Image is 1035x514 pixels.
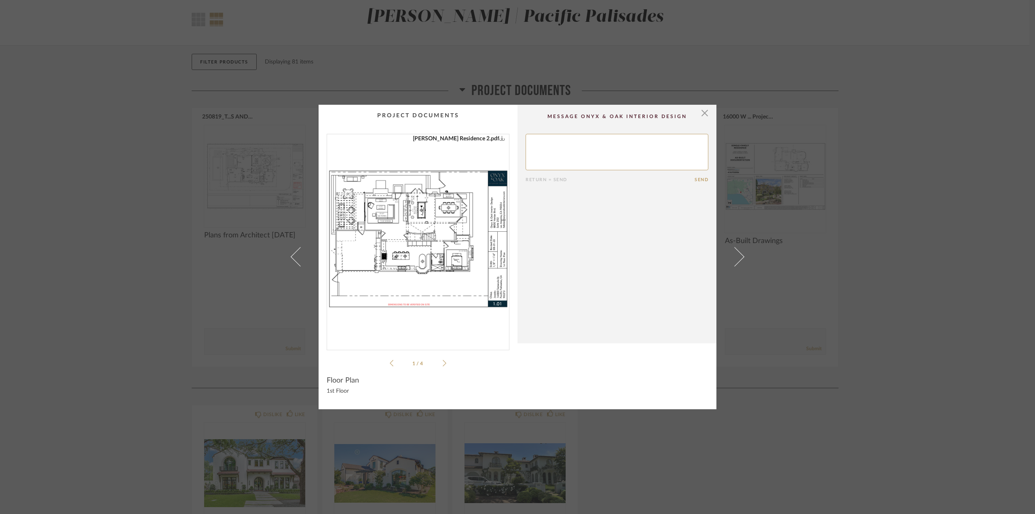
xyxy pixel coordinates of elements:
[413,134,505,143] a: [PERSON_NAME] Residence 2.pdf
[327,376,359,385] span: Floor Plan
[327,134,509,343] img: b26c2b60-17b8-4e0a-b588-83d0aed27f79_1000x1000.jpg
[412,361,416,366] span: 1
[695,177,708,182] button: Send
[420,361,424,366] span: 4
[697,105,713,121] button: Close
[327,388,509,395] div: 1st Floor
[327,134,509,343] div: 0
[526,177,695,182] div: Return = Send
[416,361,420,366] span: /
